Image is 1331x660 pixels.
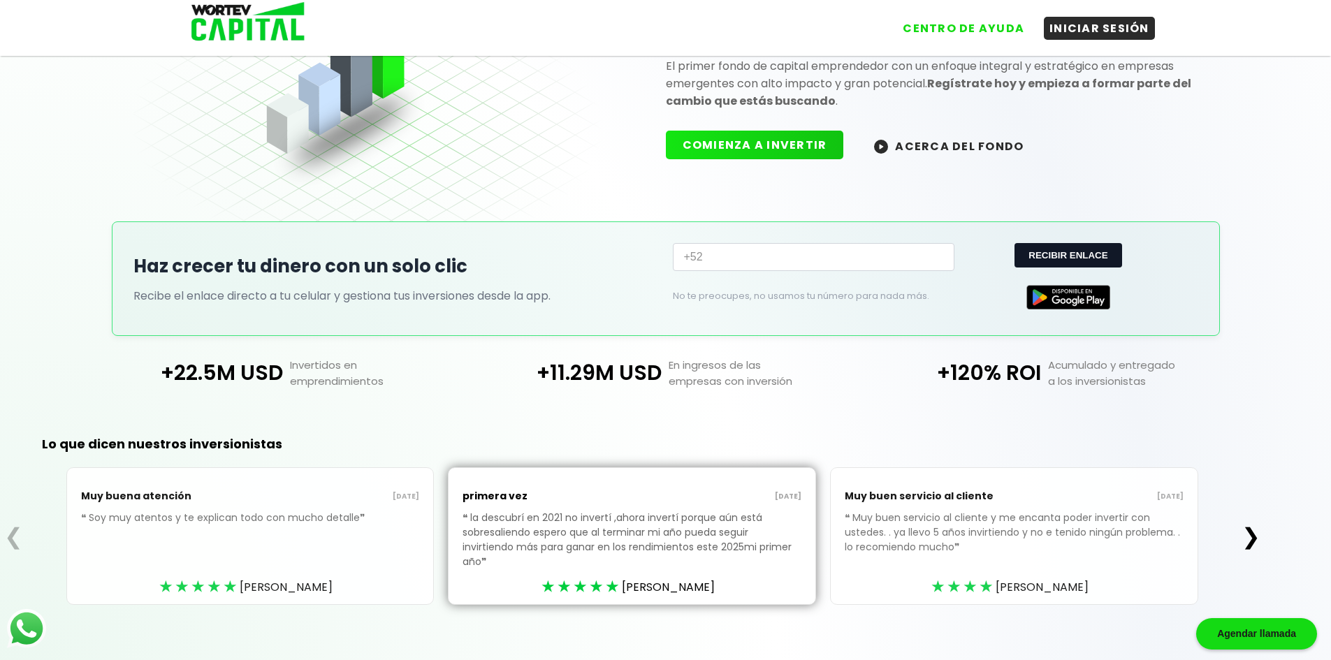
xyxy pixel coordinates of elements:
a: COMIENZA A INVERTIR [666,137,858,153]
p: primera vez [463,482,632,511]
span: ❝ [81,511,89,525]
button: INICIAR SESIÓN [1044,17,1155,40]
p: Recibe el enlace directo a tu celular y gestiona tus inversiones desde la app. [133,287,659,305]
span: ❞ [360,511,368,525]
button: ❯ [1237,522,1265,550]
div: ★★★★★ [541,576,622,597]
div: Agendar llamada [1196,618,1317,650]
span: ❝ [845,511,852,525]
p: Invertidos en emprendimientos [283,357,476,389]
button: COMIENZA A INVERTIR [666,131,844,159]
span: [PERSON_NAME] [622,578,715,596]
p: Muy buen servicio al cliente [845,482,1014,511]
div: ★★★★ [931,576,996,597]
span: [PERSON_NAME] [996,578,1089,596]
img: logos_whatsapp-icon.242b2217.svg [7,609,46,648]
h2: Haz crecer tu dinero con un solo clic [133,253,659,280]
img: Google Play [1026,285,1110,309]
p: [DATE] [632,491,801,502]
img: wortev-capital-acerca-del-fondo [874,140,888,154]
button: RECIBIR ENLACE [1014,243,1121,267]
p: +120% ROI [855,357,1041,389]
span: [PERSON_NAME] [240,578,333,596]
p: [DATE] [1014,491,1184,502]
p: Soy muy atentos y te explican todo con mucho detalle [81,511,420,546]
p: Muy buen servicio al cliente y me encanta poder invertir con ustedes. . ya llevo 5 años invirtien... [845,511,1184,575]
span: ❝ [463,511,470,525]
p: [DATE] [250,491,419,502]
p: +11.29M USD [476,357,662,389]
p: la descubrí en 2021 no invertí ,ahora invertí porque aún está sobresaliendo espero que al termina... [463,511,801,590]
span: ❞ [954,540,962,554]
p: Muy buena atención [81,482,250,511]
a: CENTRO DE AYUDA [883,6,1030,40]
div: ★★★★★ [159,576,240,597]
p: El primer fondo de capital emprendedor con un enfoque integral y estratégico en empresas emergent... [666,57,1198,110]
a: INICIAR SESIÓN [1030,6,1155,40]
button: CENTRO DE AYUDA [897,17,1030,40]
p: No te preocupes, no usamos tu número para nada más. [673,290,932,302]
button: ACERCA DEL FONDO [857,131,1040,161]
strong: Regístrate hoy y empieza a formar parte del cambio que estás buscando [666,75,1191,109]
p: Acumulado y entregado a los inversionistas [1041,357,1234,389]
span: ❞ [481,555,489,569]
p: En ingresos de las empresas con inversión [662,357,854,389]
p: +22.5M USD [96,357,282,389]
